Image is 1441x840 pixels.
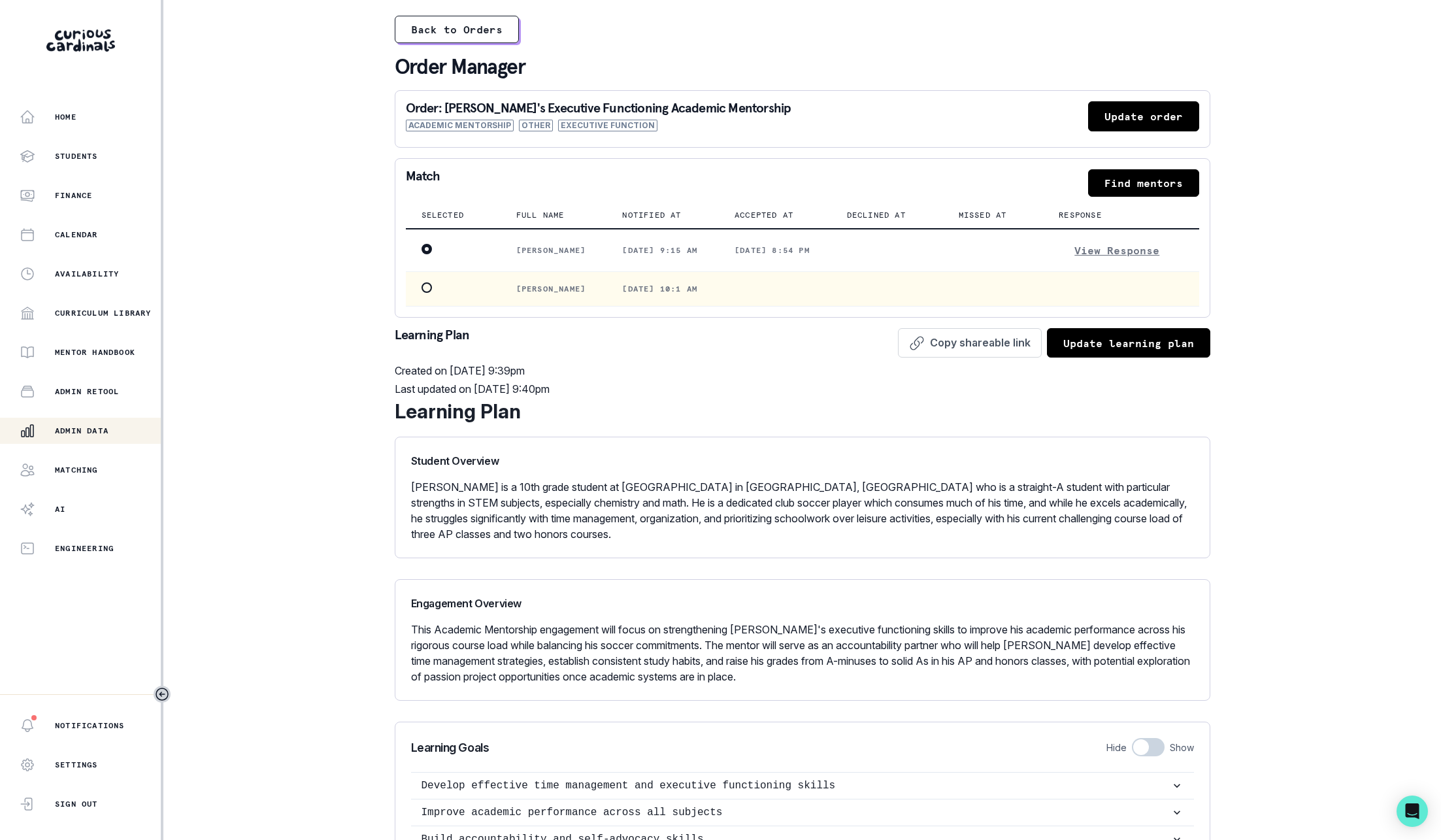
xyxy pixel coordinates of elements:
p: Student Overview [411,453,1194,469]
button: Copy shareable link [898,328,1042,358]
p: Settings [55,760,98,770]
p: Missed at [959,210,1007,220]
p: Order: [PERSON_NAME]'s Executive Functioning Academic Mentorship [406,101,791,114]
span: Academic Mentorship [406,120,514,131]
p: Develop effective time management and executive functioning skills [422,778,1170,794]
button: View Response [1059,240,1175,261]
button: Toggle sidebar [154,686,171,703]
p: Order Manager [395,54,1210,80]
p: [DATE] 8:54 pm [735,245,816,256]
p: Full name [516,210,565,220]
p: This Academic Mentorship engagement will focus on strengthening [PERSON_NAME]'s executive functio... [411,622,1194,684]
p: Matching [55,465,98,475]
p: Hide [1106,741,1127,754]
p: Availability [55,269,119,279]
button: Update learning plan [1047,328,1210,358]
p: [PERSON_NAME] [516,284,591,294]
div: Learning Plan [395,397,1210,426]
p: [PERSON_NAME] [516,245,591,256]
p: [PERSON_NAME] is a 10th grade student at [GEOGRAPHIC_DATA] in [GEOGRAPHIC_DATA], [GEOGRAPHIC_DATA... [411,479,1194,542]
p: Response [1059,210,1102,220]
p: Learning Plan [395,328,470,358]
p: Engagement Overview [411,596,1194,611]
button: Develop effective time management and executive functioning skills [411,773,1194,799]
p: Last updated on [DATE] 9:40pm [395,381,1210,397]
p: Students [55,151,98,161]
button: Update order [1088,101,1199,131]
p: Mentor Handbook [55,347,135,358]
p: Engineering [55,543,114,554]
p: Sign Out [55,799,98,809]
p: Home [55,112,76,122]
p: Declined at [847,210,906,220]
p: Calendar [55,229,98,240]
p: Notified at [622,210,681,220]
span: Executive Function [558,120,657,131]
p: Selected [422,210,465,220]
p: Admin Retool [55,386,119,397]
p: Match [406,169,440,197]
img: Curious Cardinals Logo [46,29,115,52]
p: Improve academic performance across all subjects [422,805,1170,820]
span: Other [519,120,553,131]
p: Learning Goals [411,739,489,756]
p: Curriculum Library [55,308,152,318]
p: Accepted at [735,210,793,220]
button: Improve academic performance across all subjects [411,799,1194,826]
p: [DATE] 10:1 am [622,284,703,294]
p: [DATE] 9:15 am [622,245,703,256]
p: Finance [55,190,92,201]
p: AI [55,504,65,514]
p: Notifications [55,720,125,731]
p: Admin Data [55,426,108,436]
div: Open Intercom Messenger [1397,796,1428,827]
p: Created on [DATE] 9:39pm [395,363,1210,378]
p: Show [1170,741,1194,754]
button: Find mentors [1088,169,1199,197]
button: Back to Orders [395,16,519,43]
